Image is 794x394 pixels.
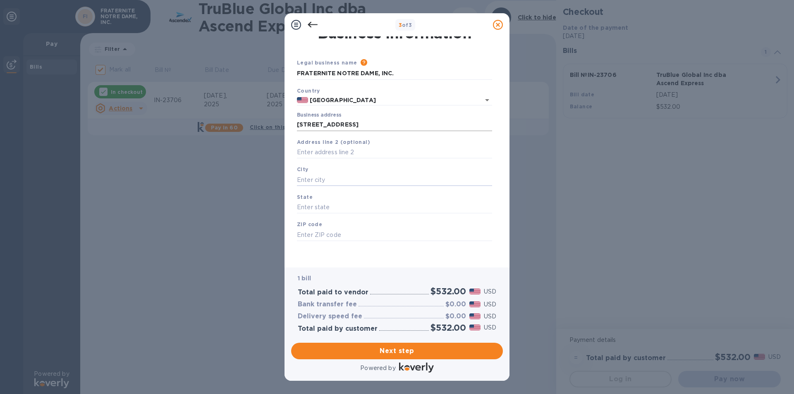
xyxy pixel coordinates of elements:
button: Next step [291,343,503,359]
b: ZIP code [297,221,322,227]
img: Logo [399,363,434,373]
h3: Delivery speed fee [298,313,362,320]
p: USD [484,287,496,296]
img: USD [469,289,481,294]
p: USD [484,312,496,321]
span: 3 [399,22,402,28]
h2: $532.00 [430,286,466,296]
b: 1 bill [298,275,311,282]
input: Select country [308,95,469,105]
b: Address line 2 (optional) [297,139,370,145]
input: Enter address [297,119,492,131]
p: Powered by [360,364,395,373]
h1: Business Information [295,24,494,42]
h3: $0.00 [445,313,466,320]
input: Enter state [297,201,492,214]
b: Legal business name [297,60,357,66]
button: Open [481,94,493,106]
p: USD [484,300,496,309]
img: USD [469,301,481,307]
b: Country [297,88,320,94]
input: Enter address line 2 [297,146,492,159]
b: State [297,194,313,200]
input: Enter city [297,174,492,186]
label: Business address [297,113,341,118]
h3: $0.00 [445,301,466,308]
span: Next step [298,346,496,356]
b: of 3 [399,22,412,28]
img: USD [469,325,481,330]
input: Enter ZIP code [297,229,492,241]
img: USD [469,313,481,319]
img: US [297,97,308,103]
b: City [297,166,309,172]
h3: Total paid to vendor [298,289,368,296]
h3: Bank transfer fee [298,301,357,308]
input: Enter legal business name [297,67,492,80]
h3: Total paid by customer [298,325,378,333]
h2: $532.00 [430,322,466,333]
p: USD [484,323,496,332]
